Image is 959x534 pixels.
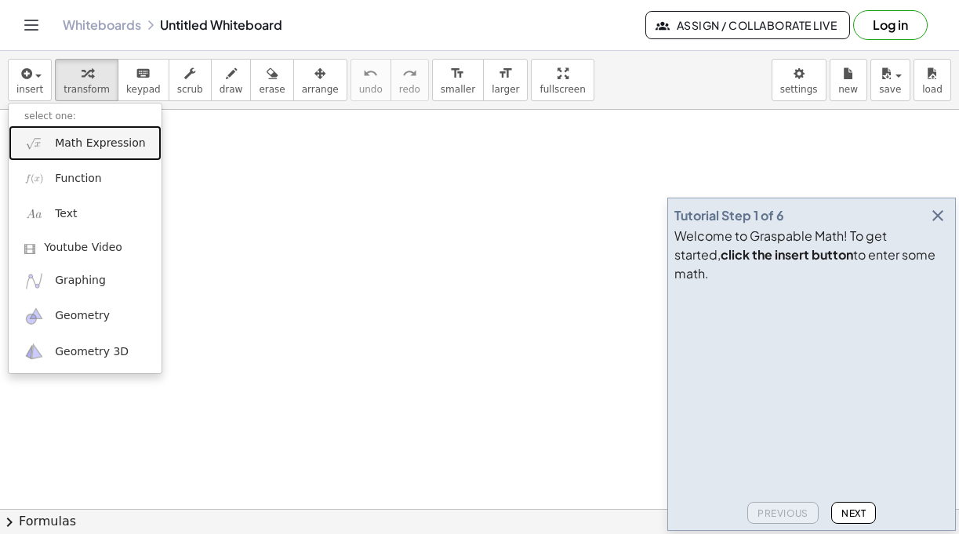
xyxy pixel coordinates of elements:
[391,59,429,101] button: redoredo
[498,64,513,83] i: format_size
[16,84,43,95] span: insert
[55,171,102,187] span: Function
[645,11,850,39] button: Assign / Collaborate Live
[359,84,383,95] span: undo
[9,161,162,196] a: Function
[831,502,876,524] button: Next
[674,227,949,283] div: Welcome to Graspable Math! To get started, to enter some math.
[674,206,784,225] div: Tutorial Step 1 of 6
[539,84,585,95] span: fullscreen
[853,10,928,40] button: Log in
[19,13,44,38] button: Toggle navigation
[118,59,169,101] button: keyboardkeypad
[351,59,391,101] button: undoundo
[399,84,420,95] span: redo
[9,334,162,369] a: Geometry 3D
[55,308,110,324] span: Geometry
[55,206,77,222] span: Text
[721,246,853,263] b: click the insert button
[55,273,106,289] span: Graphing
[63,17,141,33] a: Whiteboards
[136,64,151,83] i: keyboard
[838,84,858,95] span: new
[432,59,484,101] button: format_sizesmaller
[830,59,867,101] button: new
[55,344,129,360] span: Geometry 3D
[9,197,162,232] a: Text
[9,107,162,125] li: select one:
[9,299,162,334] a: Geometry
[531,59,594,101] button: fullscreen
[659,18,837,32] span: Assign / Collaborate Live
[259,84,285,95] span: erase
[841,507,866,519] span: Next
[55,59,118,101] button: transform
[64,84,110,95] span: transform
[211,59,252,101] button: draw
[870,59,910,101] button: save
[177,84,203,95] span: scrub
[9,232,162,263] a: Youtube Video
[24,307,44,326] img: ggb-geometry.svg
[9,263,162,299] a: Graphing
[922,84,943,95] span: load
[363,64,378,83] i: undo
[914,59,951,101] button: load
[492,84,519,95] span: larger
[55,136,145,151] span: Math Expression
[126,84,161,95] span: keypad
[293,59,347,101] button: arrange
[44,240,122,256] span: Youtube Video
[483,59,528,101] button: format_sizelarger
[9,125,162,161] a: Math Expression
[780,84,818,95] span: settings
[879,84,901,95] span: save
[441,84,475,95] span: smaller
[24,271,44,291] img: ggb-graphing.svg
[302,84,339,95] span: arrange
[772,59,826,101] button: settings
[250,59,293,101] button: erase
[450,64,465,83] i: format_size
[24,133,44,153] img: sqrt_x.png
[24,342,44,361] img: ggb-3d.svg
[24,169,44,188] img: f_x.png
[24,205,44,224] img: Aa.png
[402,64,417,83] i: redo
[169,59,212,101] button: scrub
[8,59,52,101] button: insert
[220,84,243,95] span: draw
